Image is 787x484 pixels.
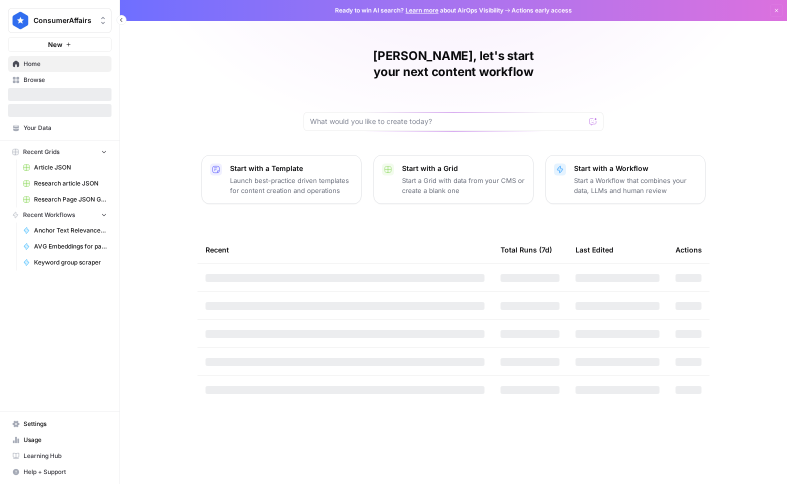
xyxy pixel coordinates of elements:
[34,195,107,204] span: Research Page JSON Generator ([PERSON_NAME])
[230,163,353,173] p: Start with a Template
[402,163,525,173] p: Start with a Grid
[23,467,107,476] span: Help + Support
[23,451,107,460] span: Learning Hub
[18,175,111,191] a: Research article JSON
[8,8,111,33] button: Workspace: ConsumerAffairs
[545,155,705,204] button: Start with a WorkflowStart a Workflow that combines your data, LLMs and human review
[11,11,29,29] img: ConsumerAffairs Logo
[34,163,107,172] span: Article JSON
[8,37,111,52] button: New
[8,432,111,448] a: Usage
[8,448,111,464] a: Learning Hub
[23,75,107,84] span: Browse
[8,464,111,480] button: Help + Support
[34,242,107,251] span: AVG Embeddings for page and Target Keyword
[23,210,75,219] span: Recent Workflows
[23,123,107,132] span: Your Data
[8,144,111,159] button: Recent Grids
[230,175,353,195] p: Launch best-practice driven templates for content creation and operations
[310,116,585,126] input: What would you like to create today?
[8,207,111,222] button: Recent Workflows
[575,236,613,263] div: Last Edited
[205,236,484,263] div: Recent
[675,236,702,263] div: Actions
[201,155,361,204] button: Start with a TemplateLaunch best-practice driven templates for content creation and operations
[8,416,111,432] a: Settings
[18,159,111,175] a: Article JSON
[33,15,94,25] span: ConsumerAffairs
[500,236,552,263] div: Total Runs (7d)
[303,48,603,80] h1: [PERSON_NAME], let's start your next content workflow
[18,222,111,238] a: Anchor Text Relevance Checker
[23,419,107,428] span: Settings
[405,6,438,14] a: Learn more
[18,191,111,207] a: Research Page JSON Generator ([PERSON_NAME])
[34,258,107,267] span: Keyword group scraper
[8,56,111,72] a: Home
[574,175,697,195] p: Start a Workflow that combines your data, LLMs and human review
[511,6,572,15] span: Actions early access
[574,163,697,173] p: Start with a Workflow
[335,6,503,15] span: Ready to win AI search? about AirOps Visibility
[402,175,525,195] p: Start a Grid with data from your CMS or create a blank one
[34,179,107,188] span: Research article JSON
[23,147,59,156] span: Recent Grids
[23,435,107,444] span: Usage
[18,254,111,270] a: Keyword group scraper
[8,72,111,88] a: Browse
[18,238,111,254] a: AVG Embeddings for page and Target Keyword
[8,120,111,136] a: Your Data
[23,59,107,68] span: Home
[48,39,62,49] span: New
[34,226,107,235] span: Anchor Text Relevance Checker
[373,155,533,204] button: Start with a GridStart a Grid with data from your CMS or create a blank one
